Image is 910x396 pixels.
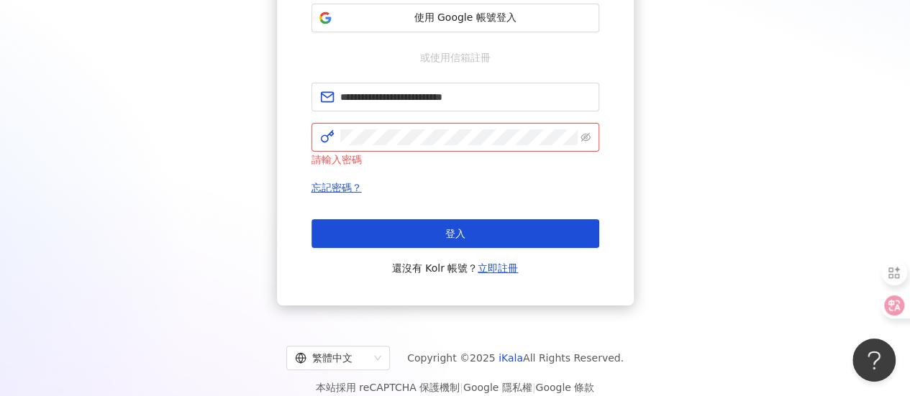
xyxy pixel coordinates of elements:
[311,4,599,32] button: 使用 Google 帳號登入
[392,259,519,277] span: 還沒有 Kolr 帳號？
[295,346,368,369] div: 繁體中文
[316,379,594,396] span: 本站採用 reCAPTCHA 保護機制
[581,132,591,142] span: eye-invisible
[311,219,599,248] button: 登入
[532,382,536,393] span: |
[852,339,896,382] iframe: Help Scout Beacon - Open
[311,152,599,167] div: 請輸入密碼
[463,382,532,393] a: Google 隱私權
[407,349,624,367] span: Copyright © 2025 All Rights Reserved.
[311,182,362,193] a: 忘記密碼？
[445,228,465,239] span: 登入
[535,382,594,393] a: Google 條款
[460,382,463,393] span: |
[338,11,593,25] span: 使用 Google 帳號登入
[499,352,523,364] a: iKala
[478,262,518,274] a: 立即註冊
[410,50,501,65] span: 或使用信箱註冊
